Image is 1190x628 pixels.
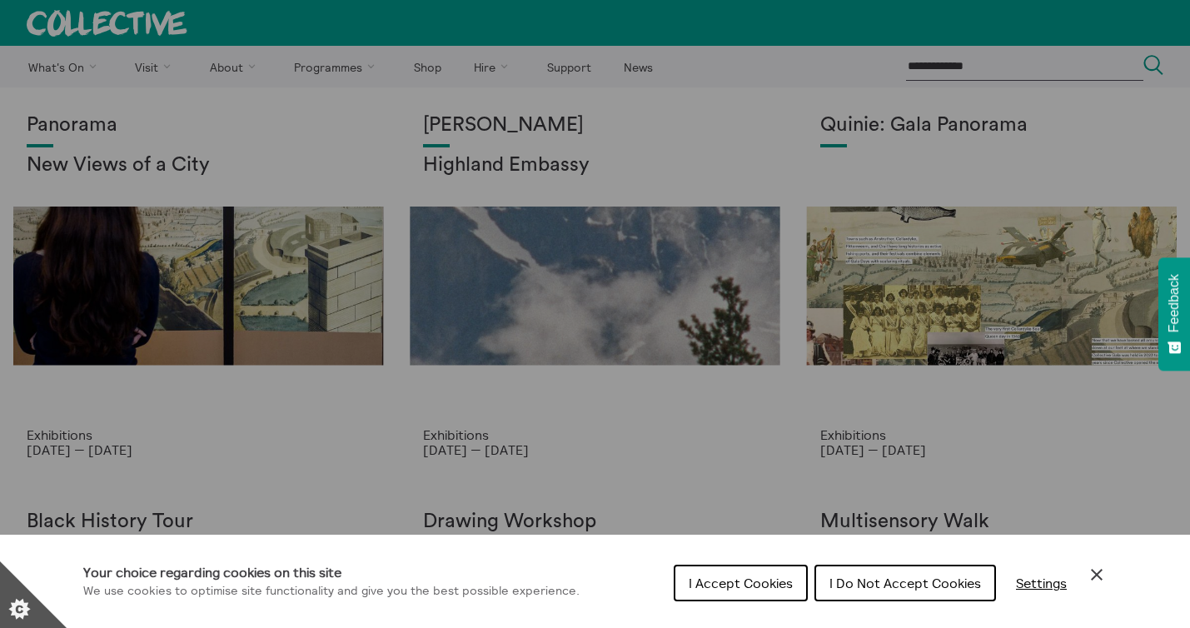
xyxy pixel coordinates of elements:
button: Feedback - Show survey [1158,257,1190,371]
span: Feedback [1167,274,1182,332]
button: I Do Not Accept Cookies [814,565,996,601]
button: Close Cookie Control [1087,565,1107,585]
button: Settings [1003,566,1080,600]
span: I Accept Cookies [689,575,793,591]
button: I Accept Cookies [674,565,808,601]
span: I Do Not Accept Cookies [829,575,981,591]
h1: Your choice regarding cookies on this site [83,562,580,582]
span: Settings [1016,575,1067,591]
p: We use cookies to optimise site functionality and give you the best possible experience. [83,582,580,601]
